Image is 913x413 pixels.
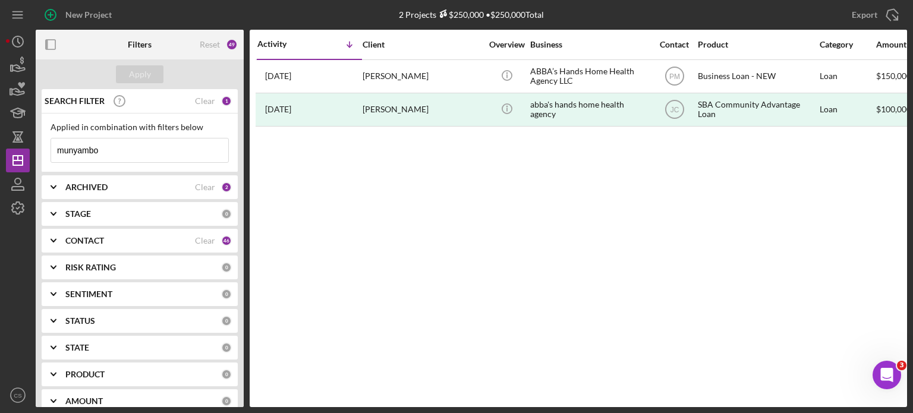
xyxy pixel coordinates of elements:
div: 46 [221,235,232,246]
div: 49 [226,39,238,51]
div: Loan [820,94,875,125]
time: 2025-08-26 22:25 [265,71,291,81]
b: AMOUNT [65,396,103,406]
div: 0 [221,289,232,299]
b: ARCHIVED [65,182,108,192]
div: 2 Projects • $250,000 Total [399,10,544,20]
div: $250,000 [436,10,484,20]
div: [PERSON_NAME] [363,94,481,125]
div: Clear [195,96,215,106]
time: 2023-01-21 16:25 [265,105,291,114]
b: STATE [65,343,89,352]
b: SEARCH FILTER [45,96,105,106]
div: Business Loan - NEW [698,61,817,92]
span: $150,000 [876,71,911,81]
div: Category [820,40,875,49]
div: 2 [221,182,232,193]
span: 3 [897,361,906,370]
button: CS [6,383,30,407]
div: New Project [65,3,112,27]
div: Product [698,40,817,49]
div: Loan [820,61,875,92]
div: Applied in combination with filters below [51,122,229,132]
div: 0 [221,396,232,406]
button: New Project [36,3,124,27]
div: Overview [484,40,529,49]
div: [PERSON_NAME] [363,61,481,92]
b: STATUS [65,316,95,326]
div: 0 [221,369,232,380]
b: PRODUCT [65,370,105,379]
b: RISK RATING [65,263,116,272]
div: 0 [221,316,232,326]
iframe: Intercom live chat [873,361,901,389]
div: 0 [221,342,232,353]
div: 0 [221,209,232,219]
b: CONTACT [65,236,104,245]
div: Activity [257,39,310,49]
button: Export [840,3,907,27]
div: ABBA’s Hands Home Health Agency LLC [530,61,649,92]
button: Apply [116,65,163,83]
div: abba's hands home health agency [530,94,649,125]
div: Business [530,40,649,49]
b: SENTIMENT [65,289,112,299]
div: Export [852,3,877,27]
div: Apply [129,65,151,83]
div: 1 [221,96,232,106]
div: SBA Community Advantage Loan [698,94,817,125]
div: Clear [195,236,215,245]
div: Contact [652,40,697,49]
text: PM [669,72,680,81]
b: STAGE [65,209,91,219]
div: Client [363,40,481,49]
text: JC [670,106,679,114]
div: Clear [195,182,215,192]
b: Filters [128,40,152,49]
div: Reset [200,40,220,49]
div: 0 [221,262,232,273]
text: CS [14,392,21,399]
